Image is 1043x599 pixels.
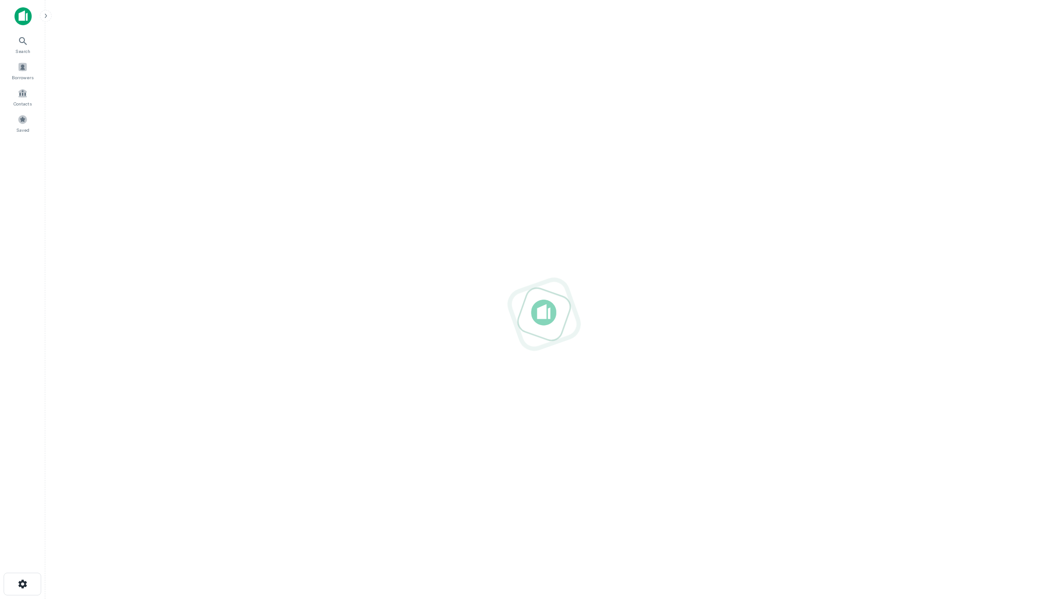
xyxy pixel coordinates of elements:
a: Borrowers [3,58,43,83]
span: Borrowers [12,74,33,81]
a: Saved [3,111,43,135]
span: Search [15,48,30,55]
a: Search [3,32,43,57]
a: Contacts [3,85,43,109]
span: Saved [16,126,29,134]
span: Contacts [14,100,32,107]
iframe: Chat Widget [998,527,1043,570]
img: capitalize-icon.png [14,7,32,25]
